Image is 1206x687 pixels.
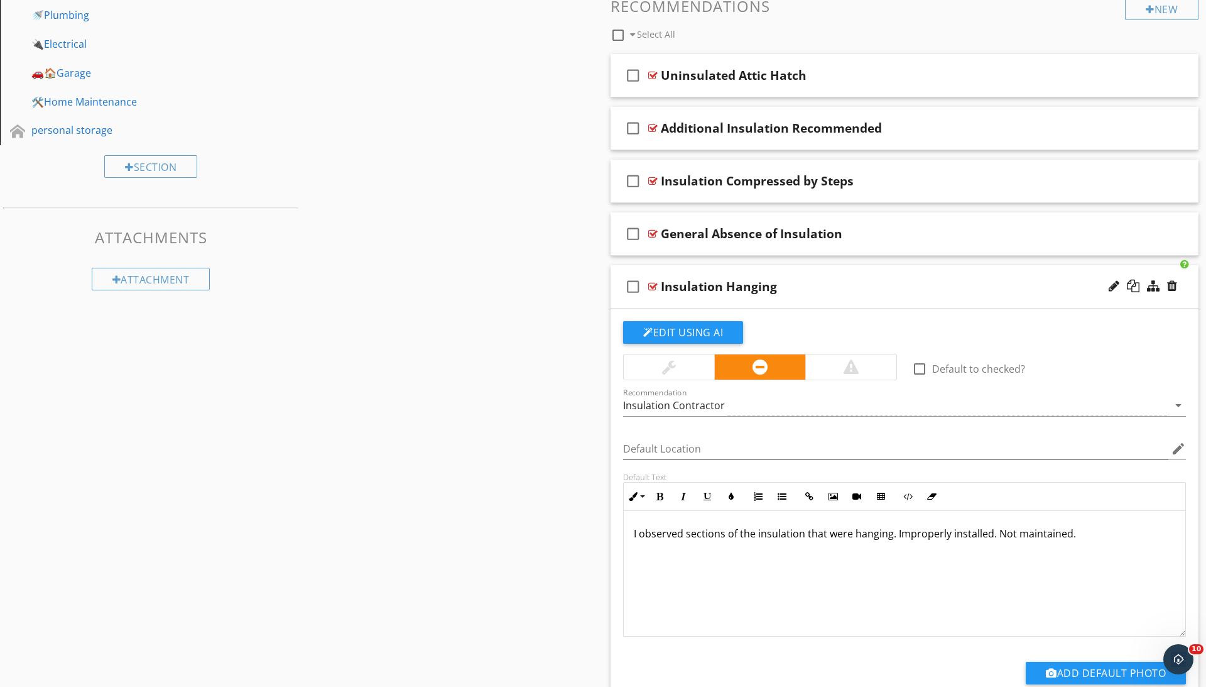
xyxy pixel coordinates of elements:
i: edit [1171,441,1186,456]
i: check_box_outline_blank [623,60,643,91]
input: Default Location [623,439,1168,459]
div: 🛠️Home Maintenance [31,94,242,109]
div: 🚗🏠Garage [31,65,242,80]
label: Default to checked? [932,363,1025,375]
div: 🚿Plumbing [31,8,242,23]
div: 🔌Electrical [31,36,242,52]
button: Ordered List [746,485,770,508]
div: Insulation Contractor [623,400,725,411]
div: Insulation Compressed by Steps [661,173,854,189]
button: Insert Table [869,485,893,508]
button: Clear Formatting [920,485,943,508]
span: Select All [637,28,675,40]
span: 10 [1189,644,1203,654]
button: Add Default Photo [1026,662,1186,684]
button: Insert Image (⌘P) [821,485,845,508]
i: check_box_outline_blank [623,272,643,302]
button: Edit Using AI [623,321,743,344]
div: General Absence of Insulation [661,226,842,241]
i: arrow_drop_down [1171,398,1186,413]
div: Uninsulated Attic Hatch [661,68,807,83]
iframe: Intercom live chat [1163,644,1193,674]
button: Insert Link (⌘K) [797,485,821,508]
div: Default Text [623,472,1186,482]
div: personal storage [31,123,242,138]
div: Section [104,155,197,178]
button: Unordered List [770,485,794,508]
i: check_box_outline_blank [623,113,643,143]
div: Insulation Hanging [661,279,777,294]
p: I observed sections of the insulation that were hanging. Improperly installed. Not maintained. [634,526,1175,541]
button: Insert Video [845,485,869,508]
button: Italic (⌘I) [671,485,695,508]
i: check_box_outline_blank [623,166,643,196]
div: Attachment [92,268,210,290]
div: Additional Insulation Recommended [661,121,882,136]
button: Colors [719,485,743,508]
i: check_box_outline_blank [623,219,643,249]
button: Inline Style [624,485,648,508]
button: Code View [896,485,920,508]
